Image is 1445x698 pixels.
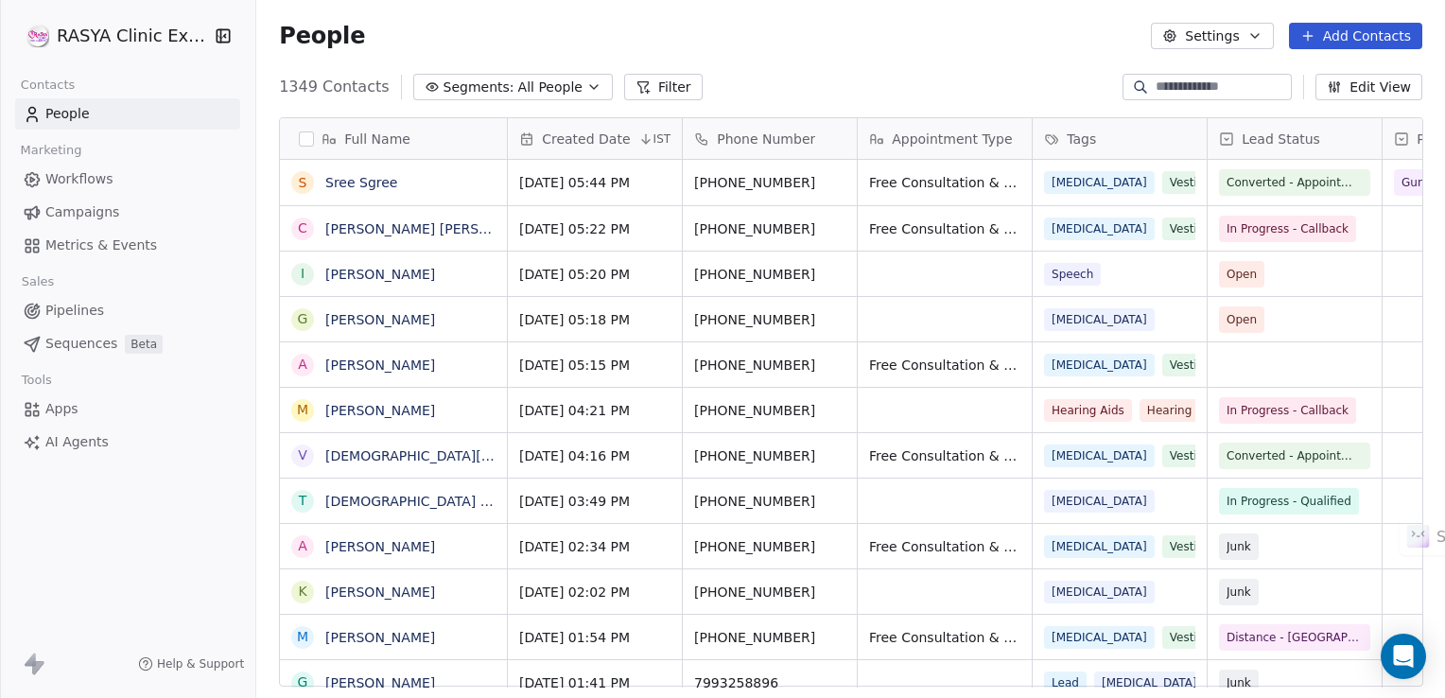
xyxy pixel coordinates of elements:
div: Open Intercom Messenger [1381,634,1426,679]
span: 7993258896 [694,673,845,692]
div: Phone Number [683,118,857,159]
a: [PERSON_NAME] [325,539,435,554]
span: Free Consultation & Free Screening [869,537,1020,556]
span: [PHONE_NUMBER] [694,537,845,556]
span: Campaigns [45,202,119,222]
span: [MEDICAL_DATA] [1044,581,1155,603]
a: [PERSON_NAME] [325,267,435,282]
a: [PERSON_NAME] [325,675,435,690]
span: Vestib [1162,445,1212,467]
span: People [279,22,365,50]
span: Converted - Appointment [1227,173,1363,192]
span: [MEDICAL_DATA] [1044,490,1155,513]
span: Lead Status [1242,130,1320,148]
a: [PERSON_NAME] [325,630,435,645]
span: [MEDICAL_DATA] [1044,445,1155,467]
a: [PERSON_NAME] [325,358,435,373]
span: Vestib [1162,218,1212,240]
span: [PHONE_NUMBER] [694,492,845,511]
span: [DATE] 01:54 PM [519,628,670,647]
span: Vestib [1162,171,1212,194]
span: [DATE] 04:21 PM [519,401,670,420]
span: [MEDICAL_DATA] [1044,354,1155,376]
div: V [298,445,307,465]
div: A [298,355,307,375]
span: Beta [125,335,163,354]
a: Pipelines [15,295,240,326]
span: People [45,104,90,124]
a: Campaigns [15,197,240,228]
a: [PERSON_NAME] [325,585,435,600]
span: [PHONE_NUMBER] [694,446,845,465]
span: Marketing [12,136,90,165]
div: M [297,627,308,647]
span: [DATE] 05:44 PM [519,173,670,192]
span: All People [518,78,583,97]
span: [DATE] 04:16 PM [519,446,670,465]
span: [MEDICAL_DATA] [1044,626,1155,649]
span: [PHONE_NUMBER] [694,356,845,375]
span: In Progress - Callback [1227,401,1349,420]
button: Add Contacts [1289,23,1422,49]
span: Hearing [1140,399,1199,422]
a: Metrics & Events [15,230,240,261]
a: [PERSON_NAME] [325,312,435,327]
span: Metrics & Events [45,236,157,255]
span: Junk [1227,673,1251,692]
span: [PHONE_NUMBER] [694,265,845,284]
span: Phone Number [717,130,815,148]
span: AI Agents [45,432,109,452]
span: [PHONE_NUMBER] [694,583,845,602]
span: Free Consultation & Free Screening [869,173,1020,192]
span: Vestib [1162,535,1212,558]
span: [PHONE_NUMBER] [694,628,845,647]
span: Apps [45,399,78,419]
span: Junk [1227,583,1251,602]
span: Distance - [GEOGRAPHIC_DATA] [1227,628,1363,647]
a: Apps [15,393,240,425]
span: Created Date [542,130,630,148]
span: Free Consultation & Free Screening [869,628,1020,647]
span: Hearing Aids [1044,399,1132,422]
span: [PHONE_NUMBER] [694,219,845,238]
div: Appointment Type [858,118,1032,159]
div: grid [280,160,508,688]
div: Lead Status [1208,118,1382,159]
span: Lead [1044,672,1087,694]
span: Vestib [1162,354,1212,376]
span: [MEDICAL_DATA] [1044,535,1155,558]
span: RASYA Clinic External [57,24,210,48]
div: K [299,582,307,602]
span: Workflows [45,169,113,189]
span: Free Consultation & Free Screening [869,446,1020,465]
span: IST [653,131,671,147]
span: Speech [1044,263,1101,286]
a: AI Agents [15,427,240,458]
span: [PHONE_NUMBER] [694,401,845,420]
a: Help & Support [138,656,244,672]
a: [PERSON_NAME] [325,403,435,418]
button: Settings [1151,23,1273,49]
span: [DATE] 05:18 PM [519,310,670,329]
a: Sree Sgree [325,175,397,190]
span: Sales [13,268,62,296]
div: Tags [1033,118,1207,159]
span: Converted - Appointment [1227,446,1363,465]
img: RASYA-Clinic%20Circle%20icon%20Transparent.png [26,25,49,47]
span: Free Consultation & Free Screening [869,356,1020,375]
span: Open [1227,310,1257,329]
span: [DATE] 05:20 PM [519,265,670,284]
a: [DEMOGRAPHIC_DATA][PERSON_NAME] [325,448,585,463]
div: I [301,264,305,284]
span: [MEDICAL_DATA] [1094,672,1205,694]
button: Edit View [1315,74,1422,100]
span: Appointment Type [892,130,1012,148]
div: T [299,491,307,511]
span: Tools [13,366,60,394]
span: Contacts [12,71,83,99]
span: Sequences [45,334,117,354]
a: [DEMOGRAPHIC_DATA] Tagore Varma [325,494,570,509]
button: Filter [624,74,703,100]
span: In Progress - Qualified [1227,492,1351,511]
span: Free Consultation & Free Screening [869,219,1020,238]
